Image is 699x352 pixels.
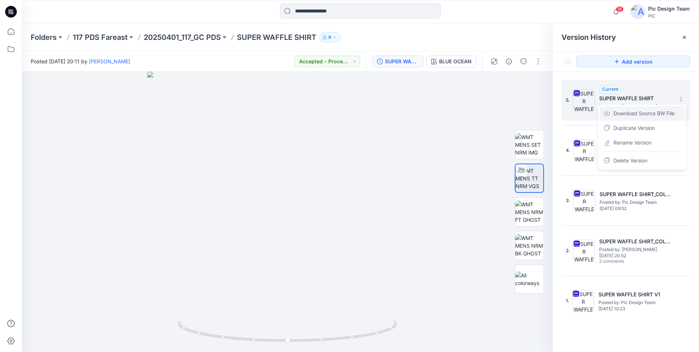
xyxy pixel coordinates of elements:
button: 9 [319,32,340,42]
p: 9 [328,33,331,41]
img: WMT MENS TT NRM VQS [515,167,543,190]
div: BLUE OCEAN [439,57,472,65]
button: BLUE OCEAN [426,56,476,67]
img: SUPER WAFFLE SHIRT V1 [572,290,594,312]
h5: SUPER WAFFLE SHIRT_COLORWAY V2 [600,190,673,199]
img: WMT MENS NRM FT GHOST [515,201,544,224]
a: [PERSON_NAME] [89,58,130,64]
img: SUPER WAFFLE SHIRT_COLORWAY V2 [573,190,595,211]
img: avatar [631,4,645,19]
div: PIC [648,13,690,19]
span: 4. [566,147,570,154]
img: WMT MENS SET NRM IMG [515,133,544,156]
a: Folders [31,32,57,42]
span: 2. [566,247,570,254]
span: [DATE] 10:23 [598,306,672,311]
span: Version History [562,33,616,42]
span: Download Source BW File [613,109,675,118]
img: SUPER WAFFLE SHIRT_COLORWAY V1 [573,240,595,262]
img: SUPER WAFFLE SHIRT [573,89,595,111]
button: Details [503,56,515,67]
button: Show Hidden Versions [562,56,573,67]
span: Posted by: Pic Design Team [598,299,672,306]
span: [DATE] 20:52 [599,253,672,258]
span: 1. [566,297,569,304]
span: Posted by: Pic Design Team [600,199,673,206]
span: Current [602,86,618,92]
span: Posted by: Libby Wilson [599,103,672,110]
button: Close [681,34,687,40]
div: SUPER WAFFLE SHIRT [385,57,419,65]
img: WMT MENS NRM BK GHOST [515,234,544,257]
h5: SUPER WAFFLE SHIRT V1 [598,290,672,299]
span: 3. [566,197,570,204]
span: Posted [DATE] 20:11 by [31,57,130,65]
span: Rename Version [613,138,651,147]
span: Duplicate Version [613,124,655,132]
h5: SUPER WAFFLE SHIRT_COLORWAY V1 [599,237,672,246]
button: SUPER WAFFLE SHIRT [372,56,423,67]
a: 20250401_117_GC PDS [144,32,221,42]
span: 18 [616,6,624,12]
span: Posted by: Libby Wilson [599,246,672,253]
span: Delete Version [613,156,647,165]
img: SUPER WAFFLE SHIRT [573,139,595,161]
span: 2 comments [599,259,650,265]
p: SUPER WAFFLE SHIRT [237,32,316,42]
button: Add version [576,56,690,67]
h5: SUPER WAFFLE SHIRT [599,94,672,103]
div: Pic Design Team [648,4,690,13]
span: [DATE] 09:52 [600,206,673,211]
img: All colorways [515,272,544,287]
a: 117 PDS Fareast [73,32,128,42]
span: 5. [566,97,570,104]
